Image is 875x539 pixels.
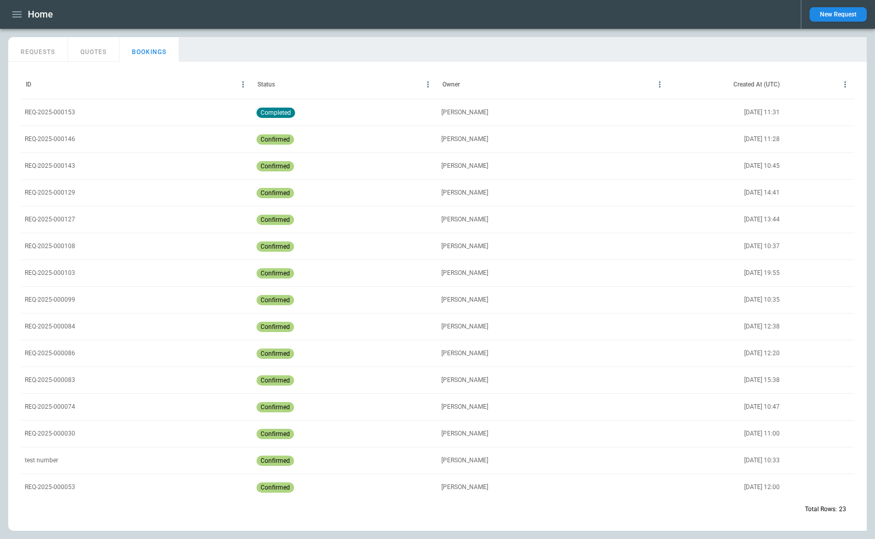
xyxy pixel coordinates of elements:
[25,269,75,277] p: REQ-2025-000103
[839,505,846,514] p: 23
[259,484,292,491] span: confirmed
[441,456,488,465] p: [PERSON_NAME]
[25,349,75,358] p: REQ-2025-000086
[259,243,292,250] span: confirmed
[744,429,780,438] p: [DATE] 11:00
[744,349,780,358] p: [DATE] 12:20
[744,215,780,224] p: [DATE] 13:44
[744,188,780,197] p: [DATE] 14:41
[442,81,460,88] div: Owner
[441,162,488,170] p: [PERSON_NAME]
[810,7,867,22] button: New Request
[25,215,75,224] p: REQ-2025-000127
[441,429,488,438] p: [PERSON_NAME]
[744,269,780,277] p: [DATE] 19:55
[28,8,53,21] h1: Home
[259,404,292,411] span: confirmed
[259,136,292,143] span: confirmed
[744,322,780,331] p: [DATE] 12:38
[441,403,488,411] p: [PERSON_NAME]
[25,403,75,411] p: REQ-2025-000074
[259,377,292,384] span: confirmed
[259,457,292,464] span: confirmed
[744,456,780,465] p: [DATE] 10:33
[25,108,75,117] p: REQ-2025-000153
[744,376,780,385] p: [DATE] 15:38
[441,215,488,224] p: [PERSON_NAME]
[744,295,780,304] p: [DATE] 10:35
[26,81,31,88] div: ID
[25,429,75,438] p: REQ-2025-000030
[441,135,488,144] p: [PERSON_NAME]
[8,37,68,62] button: REQUESTS
[744,483,780,492] p: [DATE] 12:00
[744,108,780,117] p: [DATE] 11:31
[441,295,488,304] p: [PERSON_NAME]
[421,78,435,91] button: Status column menu
[25,483,75,492] p: REQ-2025-000053
[744,162,780,170] p: [DATE] 10:45
[441,322,488,331] p: [PERSON_NAME]
[236,78,250,91] button: ID column menu
[259,297,292,304] span: confirmed
[259,323,292,331] span: confirmed
[259,350,292,357] span: confirmed
[25,188,75,197] p: REQ-2025-000129
[25,135,75,144] p: REQ-2025-000146
[441,269,488,277] p: [PERSON_NAME]
[25,456,58,465] p: test number
[259,216,292,223] span: confirmed
[259,430,292,438] span: confirmed
[25,322,75,331] p: REQ-2025-000084
[25,295,75,304] p: REQ-2025-000099
[25,162,75,170] p: REQ-2025-000143
[441,483,488,492] p: [PERSON_NAME]
[68,37,119,62] button: QUOTES
[441,349,488,358] p: [PERSON_NAME]
[119,37,179,62] button: BOOKINGS
[744,135,780,144] p: [DATE] 11:28
[441,376,488,385] p: [PERSON_NAME]
[25,376,75,385] p: REQ-2025-000083
[653,78,666,91] button: Owner column menu
[441,108,488,117] p: [PERSON_NAME]
[441,188,488,197] p: [PERSON_NAME]
[805,505,837,514] p: Total Rows:
[259,163,292,170] span: confirmed
[744,242,780,251] p: [DATE] 10:37
[259,270,292,277] span: confirmed
[441,242,488,251] p: [PERSON_NAME]
[259,189,292,197] span: confirmed
[733,81,780,88] div: Created At (UTC)
[258,81,275,88] div: Status
[744,403,780,411] p: [DATE] 10:47
[259,109,293,116] span: completed
[838,78,852,91] button: Created At (UTC) column menu
[25,242,75,251] p: REQ-2025-000108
